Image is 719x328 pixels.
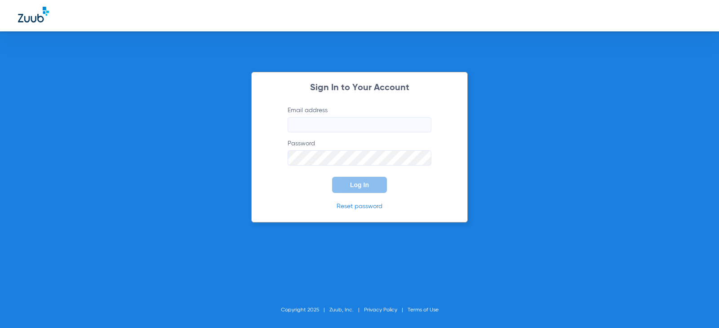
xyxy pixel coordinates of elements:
[274,83,445,92] h2: Sign In to Your Account
[288,106,431,132] label: Email address
[288,150,431,166] input: Password
[281,306,329,315] li: Copyright 2025
[329,306,364,315] li: Zuub, Inc.
[332,177,387,193] button: Log In
[288,117,431,132] input: Email address
[408,307,439,313] a: Terms of Use
[350,181,369,188] span: Log In
[337,203,382,210] a: Reset password
[364,307,397,313] a: Privacy Policy
[18,7,49,22] img: Zuub Logo
[288,139,431,166] label: Password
